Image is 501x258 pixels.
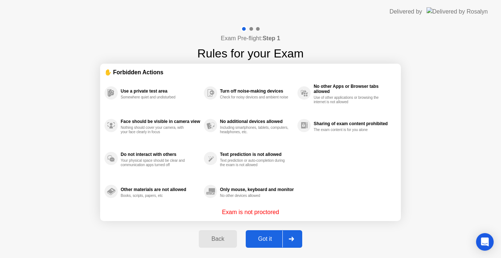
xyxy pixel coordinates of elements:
[121,119,200,124] div: Face should be visible in camera view
[199,230,237,248] button: Back
[314,96,383,104] div: Use of other applications or browsing the internet is not allowed
[121,152,200,157] div: Do not interact with others
[220,126,289,134] div: Including smartphones, tablets, computers, headphones, etc.
[222,208,279,217] p: Exam is not proctored
[248,236,282,242] div: Got it
[314,84,393,94] div: No other Apps or Browser tabs allowed
[390,7,422,16] div: Delivered by
[314,121,393,126] div: Sharing of exam content prohibited
[263,35,280,41] b: Step 1
[220,187,294,192] div: Only mouse, keyboard and monitor
[220,152,294,157] div: Text prediction is not allowed
[220,95,289,100] div: Check for noisy devices and ambient noise
[220,158,289,167] div: Text prediction or auto-completion during the exam is not allowed
[314,128,383,132] div: The exam content is for you alone
[427,7,488,16] img: Delivered by Rosalyn
[121,158,190,167] div: Your physical space should be clear and communication apps turned off
[121,95,190,100] div: Somewhere quiet and undisturbed
[105,68,396,76] div: ✋ Forbidden Actions
[220,194,289,198] div: No other devices allowed
[220,119,294,124] div: No additional devices allowed
[121,187,200,192] div: Other materials are not allowed
[197,45,304,62] h1: Rules for your Exam
[246,230,302,248] button: Got it
[201,236,234,242] div: Back
[221,34,280,43] h4: Exam Pre-flight:
[121,89,200,94] div: Use a private test area
[476,233,494,251] div: Open Intercom Messenger
[220,89,294,94] div: Turn off noise-making devices
[121,126,190,134] div: Nothing should cover your camera, with your face clearly in focus
[121,194,190,198] div: Books, scripts, papers, etc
